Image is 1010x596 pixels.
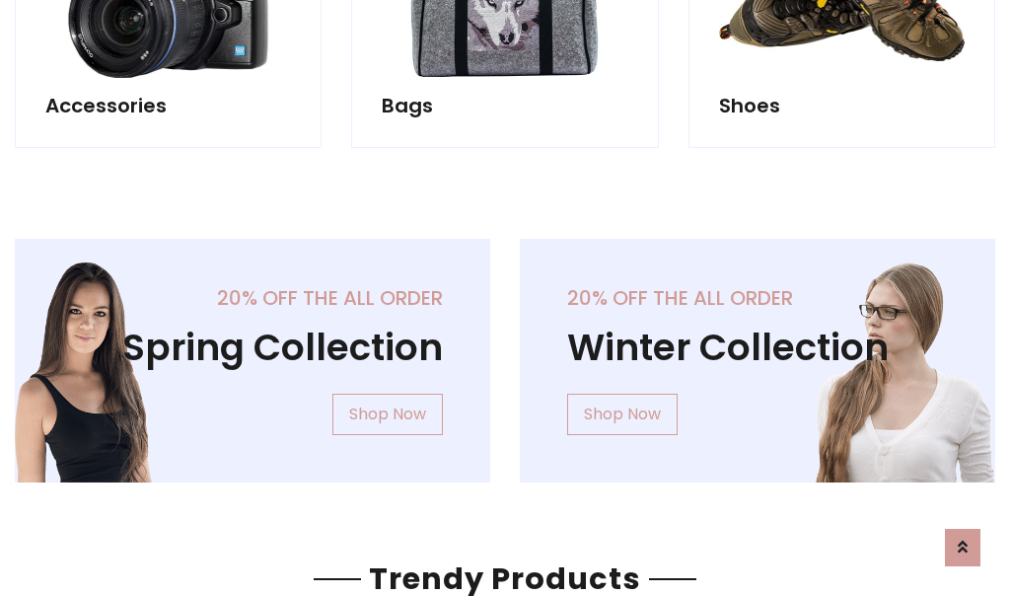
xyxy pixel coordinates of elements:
[332,394,443,435] a: Shop Now
[567,286,948,310] h5: 20% off the all order
[62,286,443,310] h5: 20% off the all order
[567,326,948,370] h1: Winter Collection
[567,394,678,435] a: Shop Now
[382,94,627,117] h5: Bags
[45,94,291,117] h5: Accessories
[719,94,965,117] h5: Shoes
[62,326,443,370] h1: Spring Collection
